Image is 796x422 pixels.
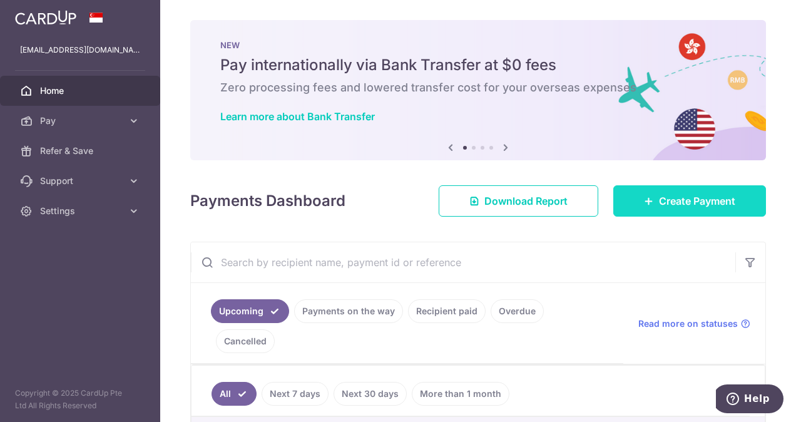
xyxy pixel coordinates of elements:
[484,193,568,208] span: Download Report
[613,185,766,217] a: Create Payment
[334,382,407,406] a: Next 30 days
[220,55,736,75] h5: Pay internationally via Bank Transfer at $0 fees
[40,205,123,217] span: Settings
[216,329,275,353] a: Cancelled
[638,317,738,330] span: Read more on statuses
[294,299,403,323] a: Payments on the way
[412,382,509,406] a: More than 1 month
[212,382,257,406] a: All
[638,317,750,330] a: Read more on statuses
[220,40,736,50] p: NEW
[190,20,766,160] img: Bank transfer banner
[220,110,375,123] a: Learn more about Bank Transfer
[191,242,735,282] input: Search by recipient name, payment id or reference
[40,85,123,97] span: Home
[408,299,486,323] a: Recipient paid
[439,185,598,217] a: Download Report
[20,44,140,56] p: [EMAIL_ADDRESS][DOMAIN_NAME]
[491,299,544,323] a: Overdue
[190,190,345,212] h4: Payments Dashboard
[40,115,123,127] span: Pay
[40,145,123,157] span: Refer & Save
[262,382,329,406] a: Next 7 days
[716,384,783,416] iframe: Opens a widget where you can find more information
[220,80,736,95] h6: Zero processing fees and lowered transfer cost for your overseas expenses
[211,299,289,323] a: Upcoming
[40,175,123,187] span: Support
[15,10,76,25] img: CardUp
[659,193,735,208] span: Create Payment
